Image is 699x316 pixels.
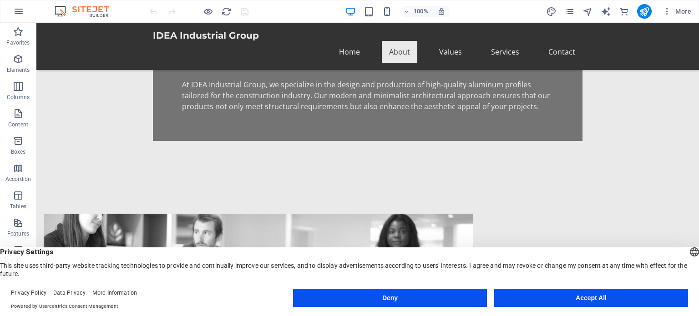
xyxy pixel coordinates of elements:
button: reload [221,6,232,17]
p: Favorites [6,39,30,46]
button: pages [564,6,575,17]
p: Content [8,121,28,128]
i: AI Writer [601,6,611,17]
h6: 100% [414,6,428,17]
button: publish [637,4,652,19]
button: navigator [582,6,593,17]
button: design [546,6,557,17]
button: More [659,4,695,19]
i: Design (Ctrl+Alt+Y) [546,6,557,17]
p: Columns [7,94,30,101]
p: Tables [10,203,26,210]
button: 100% [400,6,432,17]
i: Commerce [619,6,629,17]
i: On resize automatically adjust zoom level to fit chosen device. [437,7,446,15]
p: Elements [7,66,30,74]
p: Accordion [5,176,31,183]
p: Boxes [11,148,26,155]
i: Navigator [582,6,593,17]
button: text_generator [601,6,612,17]
i: Pages (Ctrl+Alt+S) [564,6,575,17]
i: Reload page [221,6,232,17]
p: Features [7,230,29,237]
button: commerce [619,6,630,17]
i: Publish [639,6,649,17]
span: More [663,7,691,16]
button: Click here to leave preview mode and continue editing [203,6,213,17]
img: Editor Logo [52,6,121,17]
